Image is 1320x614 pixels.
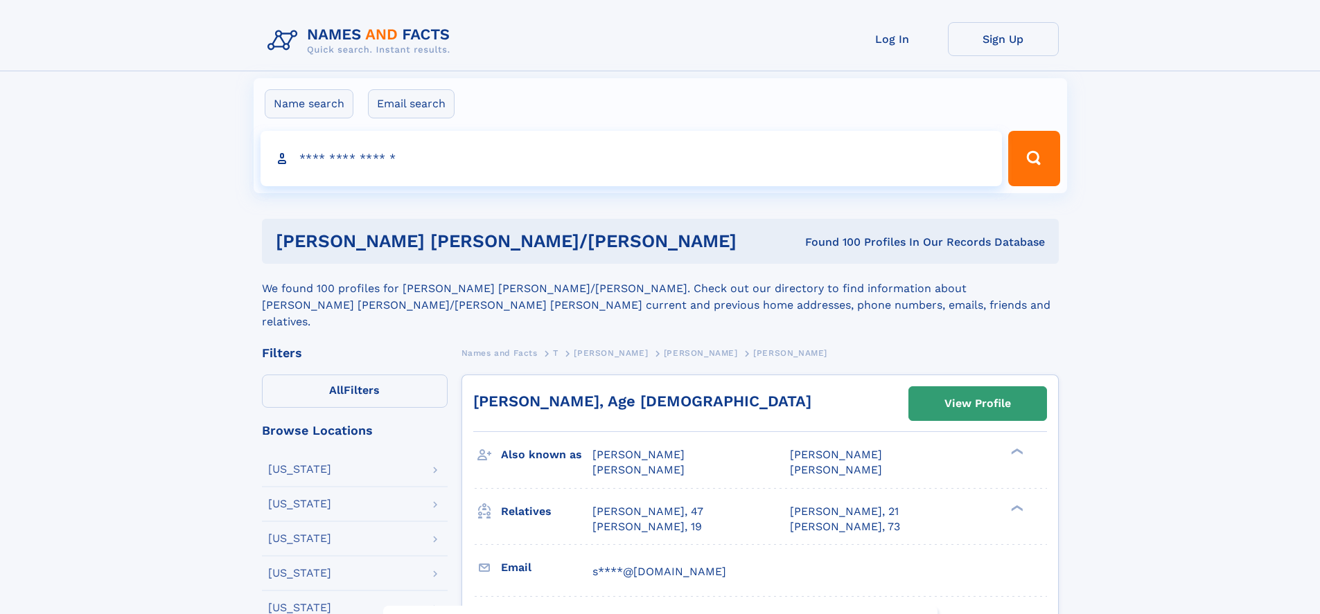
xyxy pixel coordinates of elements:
[592,519,702,534] a: [PERSON_NAME], 19
[909,387,1046,420] a: View Profile
[592,463,685,476] span: [PERSON_NAME]
[501,556,592,579] h3: Email
[268,602,331,613] div: [US_STATE]
[664,344,738,361] a: [PERSON_NAME]
[592,504,703,519] a: [PERSON_NAME], 47
[1008,131,1059,186] button: Search Button
[501,443,592,467] h3: Also known as
[262,374,448,408] label: Filters
[265,89,353,118] label: Name search
[261,131,1003,186] input: search input
[1007,447,1024,456] div: ❯
[664,348,738,358] span: [PERSON_NAME]
[837,22,948,56] a: Log In
[262,22,461,60] img: Logo Names and Facts
[790,519,900,534] a: [PERSON_NAME], 73
[368,89,455,118] label: Email search
[276,233,771,250] h1: [PERSON_NAME] [PERSON_NAME]/[PERSON_NAME]
[473,392,811,410] a: [PERSON_NAME], Age [DEMOGRAPHIC_DATA]
[461,344,538,361] a: Names and Facts
[1007,503,1024,512] div: ❯
[771,235,1045,250] div: Found 100 Profiles In Our Records Database
[948,22,1059,56] a: Sign Up
[592,448,685,461] span: [PERSON_NAME]
[268,568,331,579] div: [US_STATE]
[790,504,899,519] a: [PERSON_NAME], 21
[268,464,331,475] div: [US_STATE]
[501,500,592,523] h3: Relatives
[553,344,558,361] a: T
[268,498,331,509] div: [US_STATE]
[574,344,648,361] a: [PERSON_NAME]
[790,463,882,476] span: [PERSON_NAME]
[574,348,648,358] span: [PERSON_NAME]
[262,347,448,359] div: Filters
[262,424,448,437] div: Browse Locations
[944,388,1011,419] div: View Profile
[753,348,827,358] span: [PERSON_NAME]
[329,383,344,397] span: All
[790,448,882,461] span: [PERSON_NAME]
[268,533,331,544] div: [US_STATE]
[553,348,558,358] span: T
[262,264,1059,330] div: We found 100 profiles for [PERSON_NAME] [PERSON_NAME]/[PERSON_NAME]. Check out our directory to f...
